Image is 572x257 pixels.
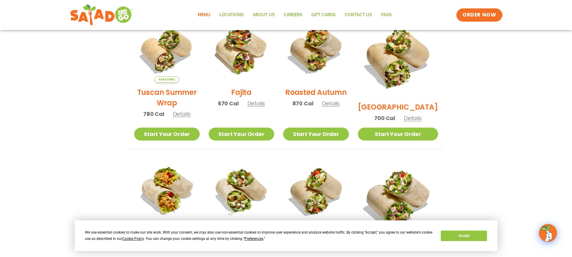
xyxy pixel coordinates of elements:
h2: [GEOGRAPHIC_DATA] [358,102,438,112]
h2: Tuscan Summer Wrap [134,87,200,108]
a: Menu [193,8,215,22]
img: Product photo for Buffalo Chicken Wrap [134,158,200,224]
a: GIFT CARDS [307,8,340,22]
span: Details [322,100,340,107]
a: Locations [215,8,248,22]
img: new-SAG-logo-768×292 [70,3,133,27]
a: ORDER NOW [456,8,502,22]
h2: Fajita [231,87,252,98]
img: Product photo for BBQ Ranch Wrap [358,17,438,97]
img: Product photo for Cobb Wrap [283,158,349,224]
a: Contact Us [340,8,377,22]
img: Product photo for Roasted Autumn Wrap [283,17,349,83]
span: 670 Cal [218,99,239,107]
div: We use essential cookies to make our site work. With your consent, we may also use non-essential ... [85,229,434,242]
img: Product photo for Fajita Wrap [209,17,274,83]
span: Details [404,114,422,122]
a: Start Your Order [134,128,200,141]
span: Cookie Policy [122,237,144,241]
span: Seasonal [155,76,179,83]
img: Product photo for Tuscan Summer Wrap [134,17,200,83]
span: Preferences [244,237,263,241]
button: Accept [441,231,487,241]
div: Cookie Consent Prompt [75,220,498,251]
img: Product photo for Caesar Wrap [209,158,274,224]
a: Start Your Order [283,128,349,141]
span: 780 Cal [143,110,164,118]
span: 870 Cal [292,99,313,107]
img: wpChatIcon [540,225,556,241]
a: FAQs [377,8,396,22]
img: Product photo for Greek Wrap [358,158,438,238]
nav: Menu [193,8,396,22]
span: Details [173,110,191,118]
span: Details [247,100,265,107]
a: Careers [279,8,307,22]
span: ORDER NOW [462,11,496,19]
span: 700 Cal [374,114,395,122]
a: Start Your Order [358,128,438,141]
h2: Roasted Autumn [285,87,347,98]
a: About Us [248,8,279,22]
a: Start Your Order [209,128,274,141]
